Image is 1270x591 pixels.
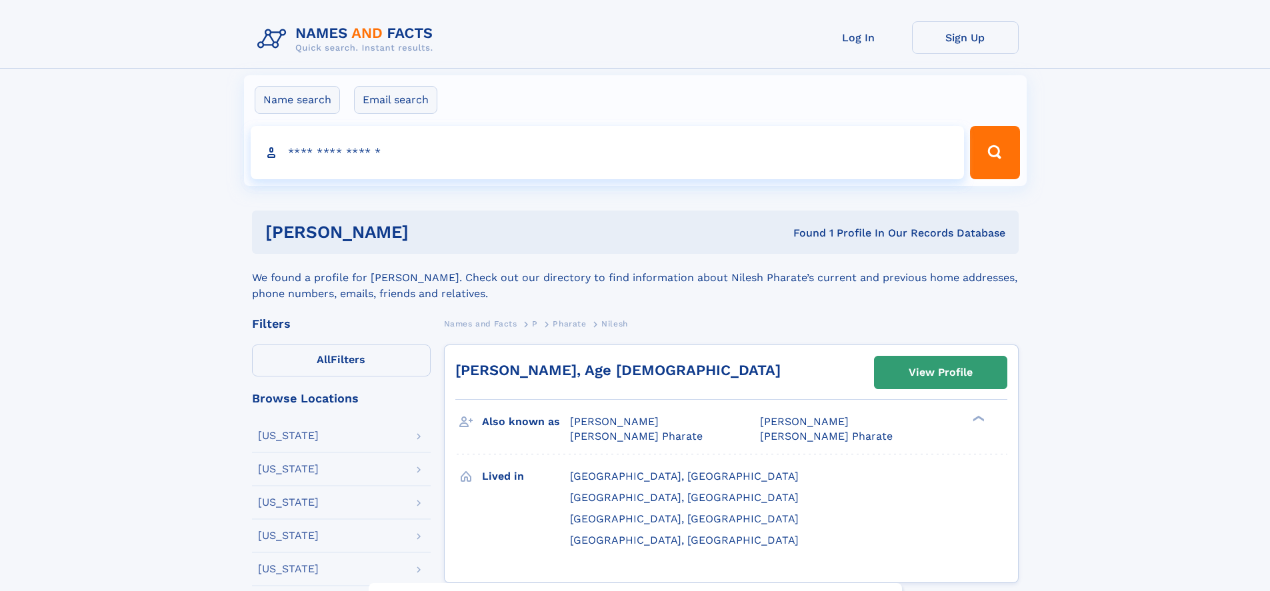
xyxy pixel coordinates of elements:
div: [US_STATE] [258,430,319,441]
span: P [532,319,538,328]
span: All [317,353,331,366]
label: Filters [252,344,431,376]
div: Found 1 Profile In Our Records Database [601,226,1005,241]
span: [GEOGRAPHIC_DATA], [GEOGRAPHIC_DATA] [570,534,799,546]
div: View Profile [909,357,973,388]
span: [PERSON_NAME] Pharate [570,430,703,442]
a: Pharate [553,315,586,332]
div: [US_STATE] [258,564,319,574]
div: Browse Locations [252,392,431,404]
a: Names and Facts [444,315,517,332]
span: [PERSON_NAME] [570,415,659,428]
span: Pharate [553,319,586,328]
span: [GEOGRAPHIC_DATA], [GEOGRAPHIC_DATA] [570,491,799,504]
div: [US_STATE] [258,497,319,508]
div: ❯ [969,414,985,423]
img: Logo Names and Facts [252,21,444,57]
a: [PERSON_NAME], Age [DEMOGRAPHIC_DATA] [455,362,781,378]
span: [GEOGRAPHIC_DATA], [GEOGRAPHIC_DATA] [570,470,799,482]
h1: [PERSON_NAME] [265,224,601,241]
button: Search Button [970,126,1019,179]
h3: Lived in [482,465,570,488]
div: [US_STATE] [258,464,319,474]
a: View Profile [875,356,1007,388]
span: [PERSON_NAME] [760,415,849,428]
div: We found a profile for [PERSON_NAME]. Check out our directory to find information about Nilesh Ph... [252,254,1019,302]
label: Name search [255,86,340,114]
a: Log In [805,21,912,54]
span: Nilesh [601,319,628,328]
span: [GEOGRAPHIC_DATA], [GEOGRAPHIC_DATA] [570,512,799,525]
h3: Also known as [482,410,570,433]
span: [PERSON_NAME] Pharate [760,430,893,442]
a: Sign Up [912,21,1019,54]
input: search input [251,126,965,179]
div: [US_STATE] [258,530,319,541]
a: P [532,315,538,332]
label: Email search [354,86,437,114]
div: Filters [252,318,431,330]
